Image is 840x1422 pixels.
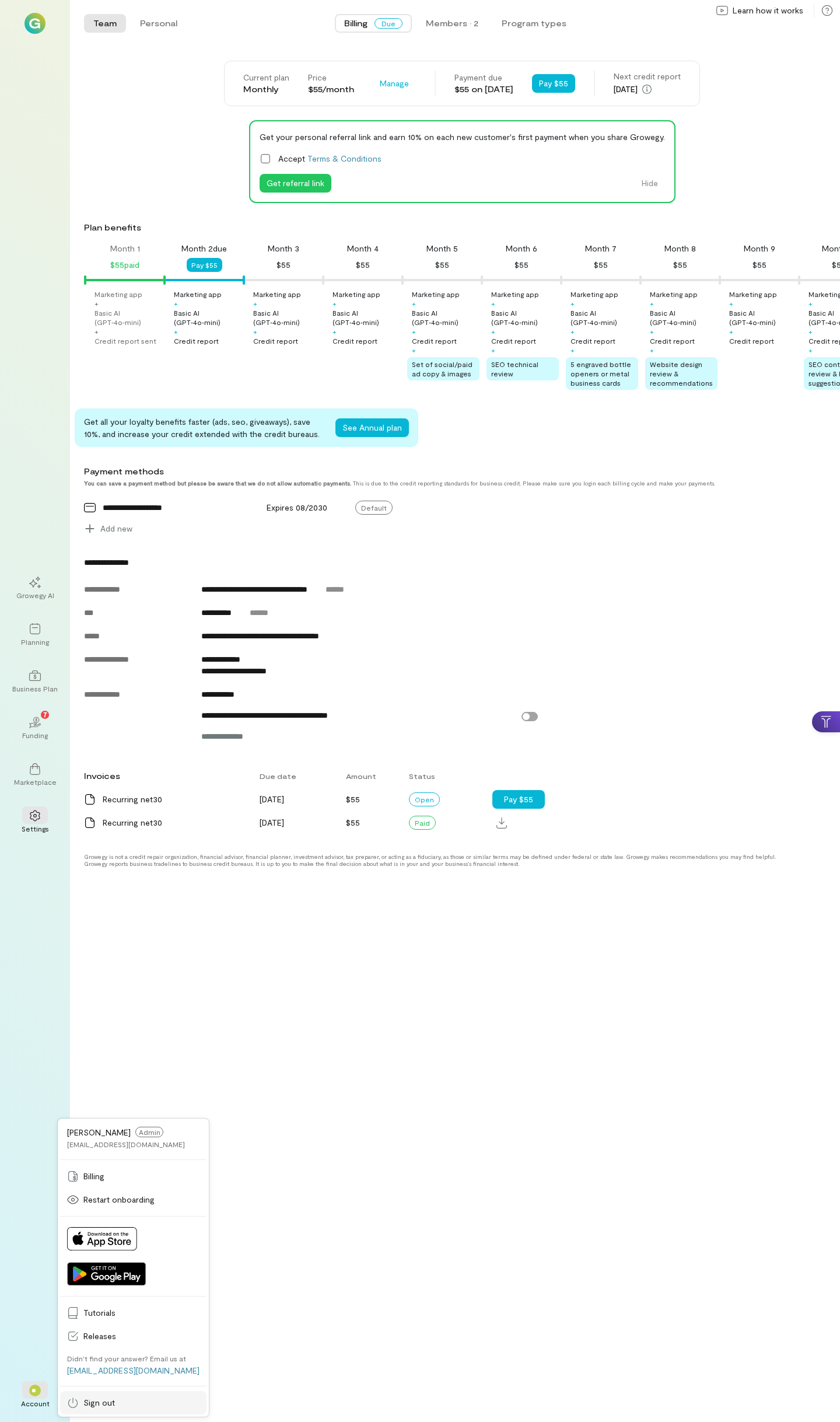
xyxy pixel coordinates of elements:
div: Basic AI (GPT‑4o‑mini) [174,308,242,327]
div: + [729,299,733,308]
div: Growegy is not a credit repair organization, financial advisor, financial planner, investment adv... [84,853,784,867]
div: $55 [514,258,528,272]
div: Credit report [650,336,695,345]
div: + [808,327,813,336]
a: Settings [14,801,56,843]
div: + [570,345,575,355]
span: $55 [346,817,360,827]
span: Expires 08/2030 [267,502,327,512]
a: Restart onboarding [60,1188,206,1211]
div: Credit report [174,336,219,345]
div: + [650,345,654,355]
button: Pay $55 [492,790,545,809]
div: Month 5 [426,243,458,254]
img: Get it on Google Play [67,1262,146,1285]
div: + [412,299,416,308]
div: [DATE] [614,82,681,96]
a: Marketplace [14,754,56,796]
div: Due date [253,766,338,787]
div: Payment due [454,72,513,83]
a: Releases [60,1325,206,1348]
div: Credit report [332,336,377,345]
div: Funding [22,731,48,740]
span: Default [355,501,393,515]
div: Marketing app [491,289,539,299]
div: Current plan [243,72,289,83]
div: Business Plan [12,684,58,693]
div: Credit report [412,336,457,345]
a: Tutorials [60,1301,206,1325]
div: Payment methods [84,466,759,477]
div: Price [308,72,354,83]
div: Basic AI (GPT‑4o‑mini) [94,308,162,327]
div: Month 2 due [181,243,227,254]
div: Manage [373,74,416,93]
div: Didn’t find your answer? Email us at [67,1354,186,1363]
button: See Annual plan [335,418,409,437]
div: + [570,327,575,336]
div: + [491,345,495,355]
div: Status [402,766,492,787]
div: Recurring net30 [103,817,246,829]
button: Pay $55 [187,258,222,272]
div: + [650,299,654,308]
div: Credit report [729,336,774,345]
span: Website design review & recommendations [650,360,713,387]
div: This is due to the credit reporting standards for business credit. Please make sure you login eac... [84,480,759,487]
div: Month 3 [268,243,299,254]
div: Month 1 [110,243,140,254]
button: Personal [131,14,187,33]
div: Marketing app [332,289,380,299]
div: Plan benefits [84,222,835,233]
span: Sign out [83,1397,199,1409]
div: + [253,327,257,336]
span: Set of social/paid ad copy & images [412,360,473,378]
a: Billing [60,1165,206,1188]
div: Open [409,792,440,806]
div: $55 [594,258,608,272]
div: Invoices [77,764,253,788]
div: + [491,327,495,336]
div: Recurring net30 [103,794,246,805]
div: Planning [21,637,49,647]
div: Get all your loyalty benefits faster (ads, seo, giveaways), save 10%, and increase your credit ex... [84,415,326,440]
div: Basic AI (GPT‑4o‑mini) [570,308,638,327]
div: + [332,299,337,308]
div: + [253,299,257,308]
div: Growegy AI [16,591,54,600]
span: Admin [135,1127,163,1137]
span: Tutorials [83,1307,199,1319]
div: Account [21,1399,50,1408]
div: + [174,327,178,336]
span: [DATE] [260,794,284,804]
div: $55 [752,258,766,272]
div: Month 4 [347,243,379,254]
div: Basic AI (GPT‑4o‑mini) [253,308,321,327]
div: $55 [276,258,290,272]
div: Marketing app [253,289,301,299]
div: + [808,299,813,308]
span: Releases [83,1330,199,1342]
div: Marketing app [174,289,222,299]
a: [EMAIL_ADDRESS][DOMAIN_NAME] [67,1365,199,1375]
div: Paid [409,816,436,830]
div: Marketplace [14,777,57,787]
div: Monthly [243,83,289,95]
span: Accept [278,152,381,165]
div: Credit report [570,336,615,345]
div: Month 7 [585,243,617,254]
div: Basic AI (GPT‑4o‑mini) [729,308,797,327]
span: Restart onboarding [83,1194,199,1206]
span: Learn how it works [733,5,803,16]
div: Members · 2 [426,18,478,29]
a: Sign out [60,1391,206,1414]
div: + [412,327,416,336]
div: [EMAIL_ADDRESS][DOMAIN_NAME] [67,1140,185,1149]
span: Billing [83,1171,199,1182]
span: $55 [346,794,360,804]
button: Members · 2 [416,14,488,33]
div: Credit report sent [94,336,156,345]
div: + [491,299,495,308]
div: + [570,299,575,308]
button: Team [84,14,126,33]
